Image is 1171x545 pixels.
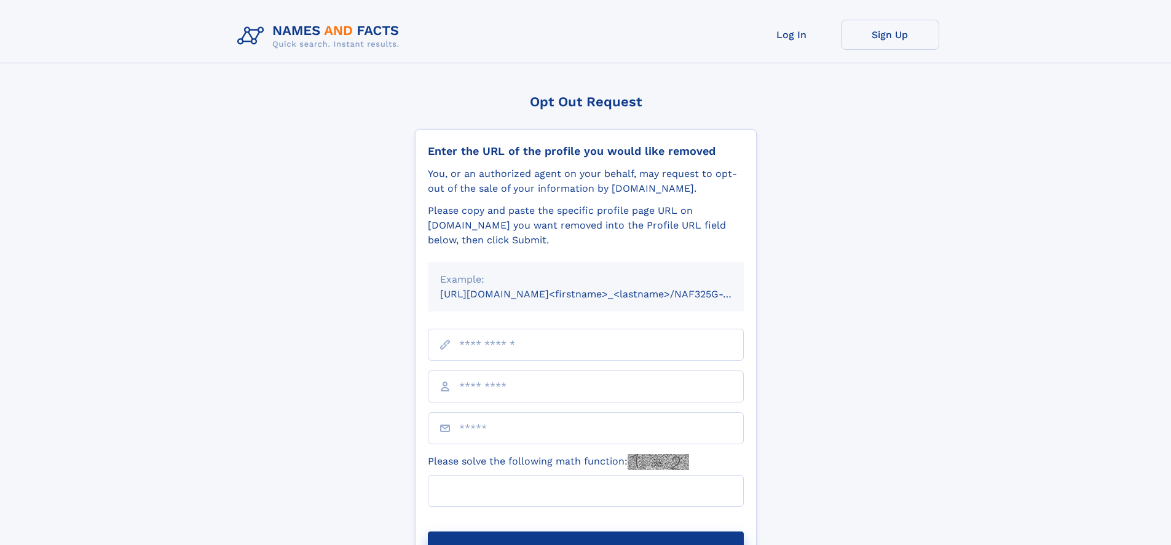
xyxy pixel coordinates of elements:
[415,94,757,109] div: Opt Out Request
[440,288,767,300] small: [URL][DOMAIN_NAME]<firstname>_<lastname>/NAF325G-xxxxxxxx
[232,20,409,53] img: Logo Names and Facts
[428,167,744,196] div: You, or an authorized agent on your behalf, may request to opt-out of the sale of your informatio...
[428,144,744,158] div: Enter the URL of the profile you would like removed
[743,20,841,50] a: Log In
[428,454,689,470] label: Please solve the following math function:
[440,272,731,287] div: Example:
[428,203,744,248] div: Please copy and paste the specific profile page URL on [DOMAIN_NAME] you want removed into the Pr...
[841,20,939,50] a: Sign Up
